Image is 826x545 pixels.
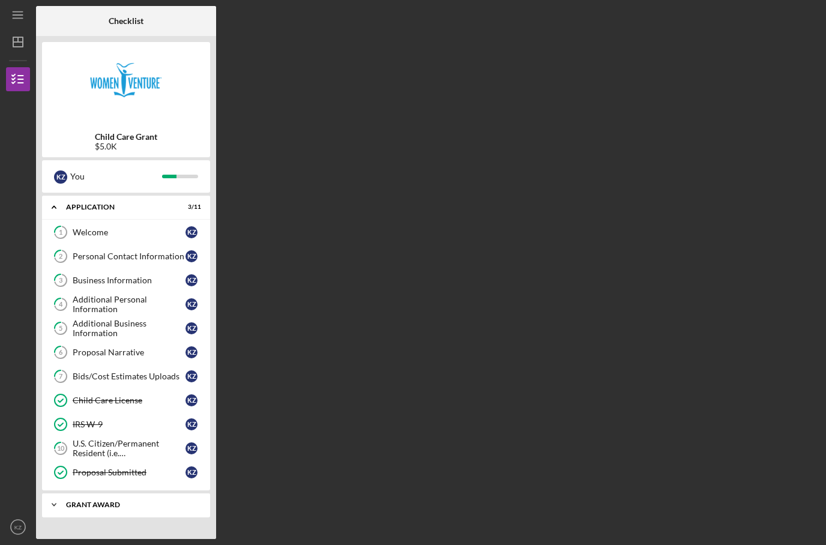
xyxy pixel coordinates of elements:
[48,436,204,460] a: 10U.S. Citizen/Permanent Resident (i.e. [DEMOGRAPHIC_DATA])?KZ
[185,442,197,454] div: K Z
[59,301,63,309] tspan: 4
[59,349,63,357] tspan: 6
[73,276,185,285] div: Business Information
[48,316,204,340] a: 5Additional Business InformationKZ
[95,132,157,142] b: Child Care Grant
[73,295,185,314] div: Additional Personal Information
[179,203,201,211] div: 3 / 11
[73,251,185,261] div: Personal Contact Information
[42,48,210,120] img: Product logo
[48,220,204,244] a: 1WelcomeKZ
[73,420,185,429] div: IRS W-9
[48,412,204,436] a: IRS W-9KZ
[73,348,185,357] div: Proposal Narrative
[59,229,62,236] tspan: 1
[185,418,197,430] div: K Z
[54,170,67,184] div: K Z
[59,373,63,381] tspan: 7
[73,439,185,458] div: U.S. Citizen/Permanent Resident (i.e. [DEMOGRAPHIC_DATA])?
[73,372,185,381] div: Bids/Cost Estimates Uploads
[59,253,62,260] tspan: 2
[73,319,185,338] div: Additional Business Information
[70,166,162,187] div: You
[48,268,204,292] a: 3Business InformationKZ
[185,226,197,238] div: K Z
[73,227,185,237] div: Welcome
[95,142,157,151] div: $5.0K
[73,396,185,405] div: Child Care License
[185,322,197,334] div: K Z
[48,364,204,388] a: 7Bids/Cost Estimates UploadsKZ
[66,203,171,211] div: Application
[48,388,204,412] a: Child Care LicenseKZ
[185,250,197,262] div: K Z
[73,468,185,477] div: Proposal Submitted
[59,277,62,285] tspan: 3
[48,292,204,316] a: 4Additional Personal InformationKZ
[66,501,195,508] div: Grant Award
[185,298,197,310] div: K Z
[48,244,204,268] a: 2Personal Contact InformationKZ
[48,340,204,364] a: 6Proposal NarrativeKZ
[59,325,62,333] tspan: 5
[14,524,22,531] text: KZ
[185,346,197,358] div: K Z
[48,460,204,484] a: Proposal SubmittedKZ
[185,274,197,286] div: K Z
[185,394,197,406] div: K Z
[109,16,143,26] b: Checklist
[57,445,65,453] tspan: 10
[185,370,197,382] div: K Z
[185,466,197,478] div: K Z
[6,515,30,539] button: KZ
